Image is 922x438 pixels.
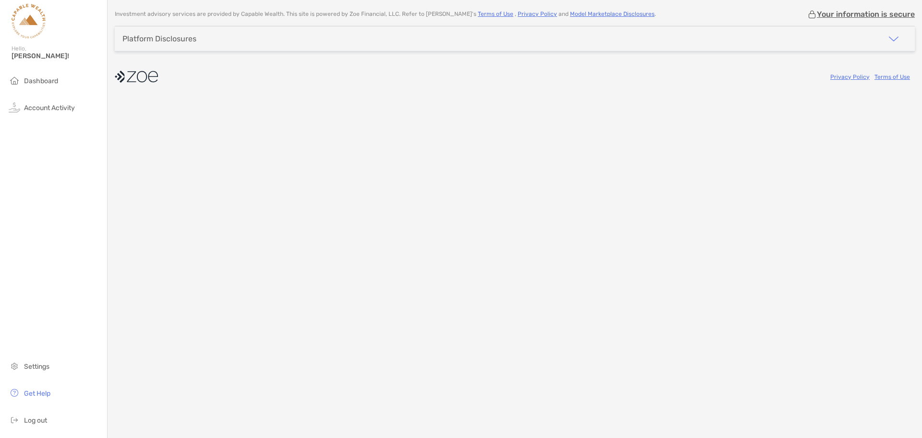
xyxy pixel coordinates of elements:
img: settings icon [9,360,20,372]
img: Zoe Logo [12,4,46,38]
span: Dashboard [24,77,58,85]
a: Privacy Policy [518,11,557,17]
span: Log out [24,416,47,425]
p: Investment advisory services are provided by Capable Wealth . This site is powered by Zoe Financi... [115,11,656,18]
a: Privacy Policy [830,74,870,80]
span: Account Activity [24,104,75,112]
img: company logo [115,66,158,88]
p: Your information is secure [817,10,915,19]
img: activity icon [9,101,20,113]
img: get-help icon [9,387,20,399]
span: Get Help [24,389,50,398]
a: Terms of Use [874,74,910,80]
img: icon arrow [888,33,899,45]
a: Terms of Use [478,11,513,17]
img: household icon [9,75,20,86]
span: [PERSON_NAME]! [12,52,101,60]
img: logout icon [9,414,20,425]
span: Settings [24,363,49,371]
div: Platform Disclosures [122,34,196,43]
a: Model Marketplace Disclosures [570,11,655,17]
